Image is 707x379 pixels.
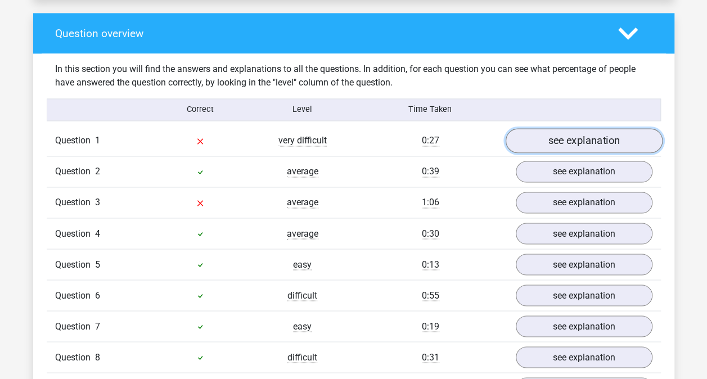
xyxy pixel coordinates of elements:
[505,128,662,153] a: see explanation
[287,351,317,363] span: difficult
[353,103,507,116] div: Time Taken
[95,290,100,300] span: 6
[55,134,95,147] span: Question
[95,321,100,331] span: 7
[55,165,95,178] span: Question
[55,227,95,240] span: Question
[516,192,652,213] a: see explanation
[516,254,652,275] a: see explanation
[287,228,318,239] span: average
[422,197,439,208] span: 1:06
[287,197,318,208] span: average
[422,135,439,146] span: 0:27
[422,290,439,301] span: 0:55
[95,135,100,146] span: 1
[55,319,95,333] span: Question
[516,161,652,182] a: see explanation
[422,166,439,177] span: 0:39
[293,259,312,270] span: easy
[422,351,439,363] span: 0:31
[278,135,327,146] span: very difficult
[149,103,251,116] div: Correct
[95,351,100,362] span: 8
[95,259,100,269] span: 5
[516,223,652,244] a: see explanation
[516,315,652,337] a: see explanation
[293,321,312,332] span: easy
[95,228,100,238] span: 4
[95,197,100,207] span: 3
[55,258,95,271] span: Question
[251,103,354,116] div: Level
[287,290,317,301] span: difficult
[422,228,439,239] span: 0:30
[55,288,95,302] span: Question
[55,350,95,364] span: Question
[287,166,318,177] span: average
[516,346,652,368] a: see explanation
[95,166,100,177] span: 2
[55,196,95,209] span: Question
[516,285,652,306] a: see explanation
[47,62,661,89] div: In this section you will find the answers and explanations to all the questions. In addition, for...
[422,321,439,332] span: 0:19
[422,259,439,270] span: 0:13
[55,27,601,40] h4: Question overview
